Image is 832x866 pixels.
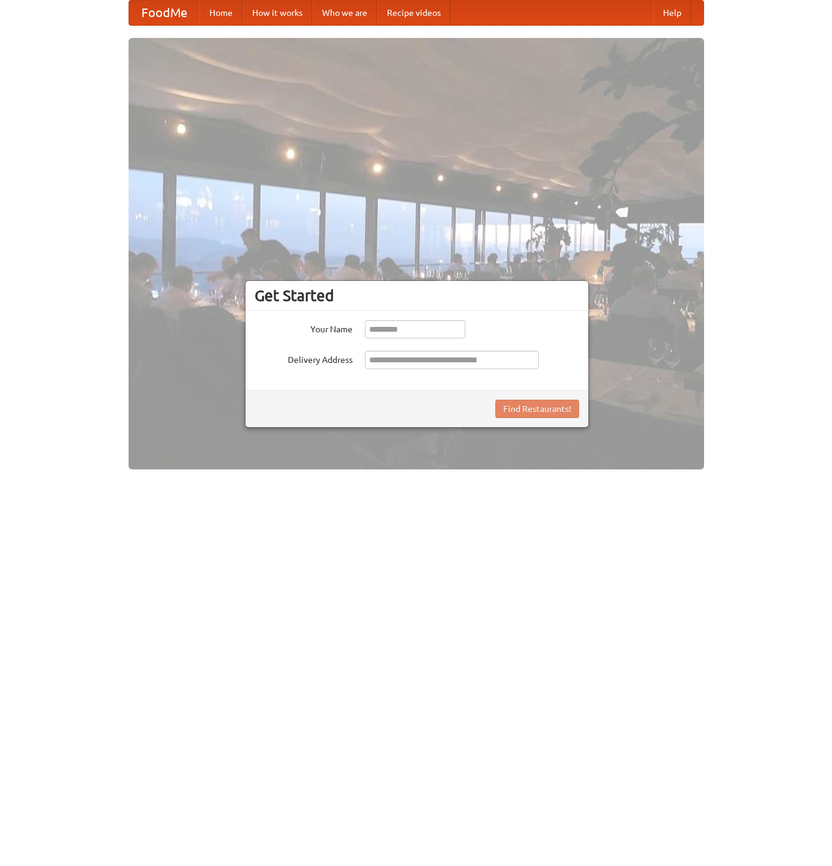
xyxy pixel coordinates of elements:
[495,400,579,418] button: Find Restaurants!
[242,1,312,25] a: How it works
[200,1,242,25] a: Home
[255,320,353,335] label: Your Name
[653,1,691,25] a: Help
[312,1,377,25] a: Who we are
[255,286,579,305] h3: Get Started
[255,351,353,366] label: Delivery Address
[377,1,451,25] a: Recipe videos
[129,1,200,25] a: FoodMe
